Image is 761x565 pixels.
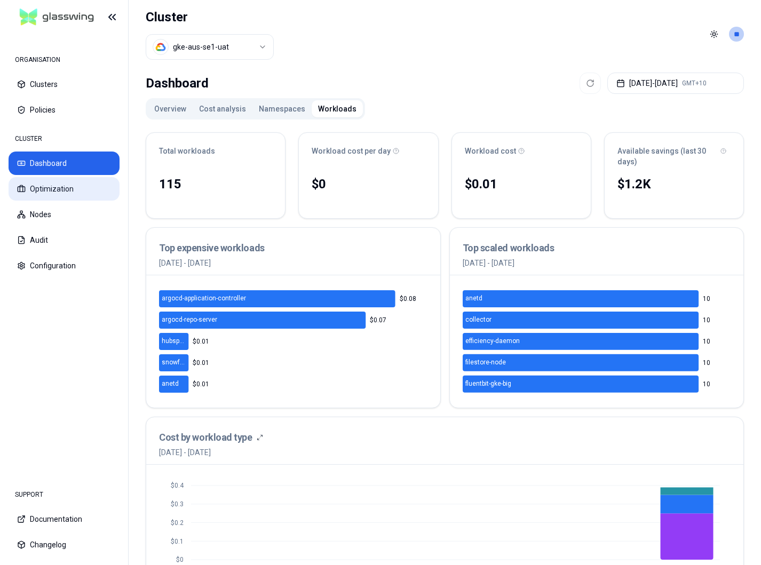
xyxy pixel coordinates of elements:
button: Documentation [9,507,120,531]
button: Audit [9,228,120,252]
tspan: $0.1 [171,538,184,545]
span: [DATE] - [DATE] [159,447,263,458]
img: gcp [155,42,166,52]
button: Changelog [9,533,120,556]
div: 115 [159,176,272,193]
div: $0 [312,176,425,193]
button: Optimization [9,177,120,201]
button: Cost analysis [193,100,252,117]
button: [DATE]-[DATE]GMT+10 [607,73,744,94]
div: Available savings (last 30 days) [617,146,731,167]
img: GlassWing [15,5,98,30]
button: Policies [9,98,120,122]
button: Namespaces [252,100,312,117]
button: Overview [148,100,193,117]
h1: Cluster [146,9,274,26]
span: GMT+10 [682,79,707,87]
div: Workload cost per day [312,146,425,156]
div: CLUSTER [9,128,120,149]
p: [DATE] - [DATE] [463,258,731,268]
tspan: $0.4 [171,482,184,489]
tspan: $0.2 [171,519,184,527]
div: Workload cost [465,146,578,156]
p: [DATE] - [DATE] [159,258,427,268]
div: ORGANISATION [9,49,120,70]
div: Total workloads [159,146,272,156]
tspan: $0 [176,556,184,563]
tspan: $0.3 [171,500,184,508]
button: Workloads [312,100,363,117]
button: Nodes [9,203,120,226]
div: gke-aus-se1-uat [173,42,229,52]
div: $1.2K [617,176,731,193]
div: SUPPORT [9,484,120,505]
button: Configuration [9,254,120,277]
h3: Top expensive workloads [159,241,427,256]
div: $0.01 [465,176,578,193]
h3: Top scaled workloads [463,241,731,256]
div: Dashboard [146,73,209,94]
h3: Cost by workload type [159,430,252,445]
button: Dashboard [9,152,120,175]
button: Select a value [146,34,274,60]
button: Clusters [9,73,120,96]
